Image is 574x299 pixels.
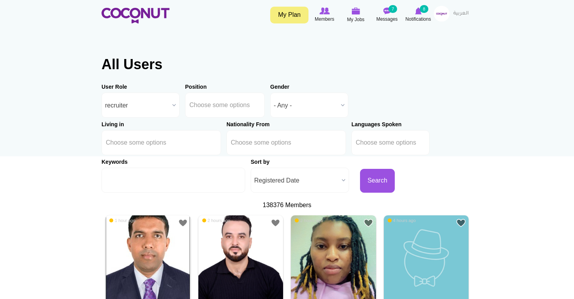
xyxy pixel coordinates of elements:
[102,201,472,210] div: 138376 Members
[102,120,124,128] label: Living in
[185,83,207,91] label: Position
[376,15,398,23] span: Messages
[420,5,428,13] small: 8
[178,218,188,228] a: Add to Favourites
[351,7,360,14] img: My Jobs
[456,218,466,228] a: Add to Favourites
[102,8,169,23] img: Home
[271,218,280,228] a: Add to Favourites
[226,120,269,128] label: Nationality From
[270,7,308,23] a: My Plan
[364,218,373,228] a: Add to Favourites
[109,218,135,223] span: 1 hour ago
[383,7,391,14] img: Messages
[371,6,403,24] a: Messages Messages 7
[388,218,416,223] span: 4 hours ago
[202,218,230,223] span: 2 hours ago
[270,83,289,91] label: Gender
[360,169,395,193] button: Search
[105,93,169,118] span: recruiter
[254,168,339,193] span: Registered Date
[102,83,127,91] label: User Role
[295,218,323,223] span: 2 hours ago
[389,5,397,13] small: 7
[309,6,340,24] a: Browse Members Members
[403,6,434,24] a: Notifications Notifications 8
[319,7,330,14] img: Browse Members
[102,57,472,72] h1: All Users
[315,15,334,23] span: Members
[449,6,472,21] a: العربية
[405,15,431,23] span: Notifications
[347,16,365,23] span: My Jobs
[274,93,338,118] span: - Any -
[340,6,371,24] a: My Jobs My Jobs
[415,7,422,14] img: Notifications
[251,158,269,166] label: Sort by
[351,120,401,128] label: Languages Spoken
[102,158,128,166] label: Keywords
